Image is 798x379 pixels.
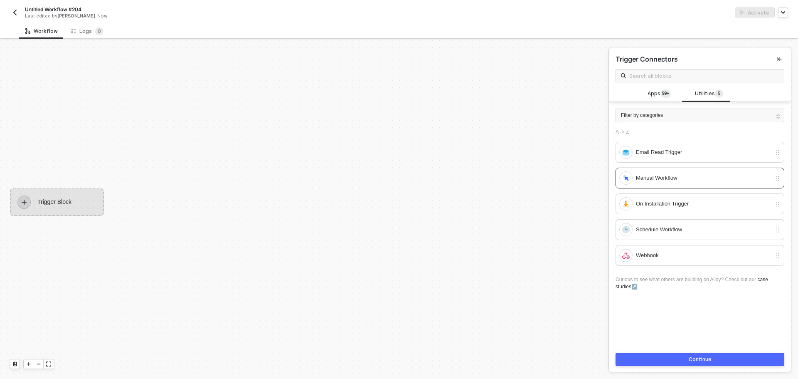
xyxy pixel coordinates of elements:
[616,55,678,64] div: Trigger Connectors
[636,199,771,208] div: On Installation Trigger
[10,188,104,216] div: Trigger Block
[648,89,671,99] span: Apps
[715,89,723,98] sup: 5
[718,90,721,97] span: 5
[622,149,630,156] img: integration-icon
[10,7,20,17] button: back
[46,362,51,367] span: icon-expand
[629,71,779,80] input: Search all blocks
[621,73,626,78] img: search
[774,253,781,259] img: drag
[25,13,380,19] div: Last edited by - Now
[622,226,630,233] img: integration-icon
[616,277,768,290] a: case studies↗
[622,200,630,208] img: integration-icon
[622,174,630,182] img: integration-icon
[636,251,771,260] div: Webhook
[621,111,663,119] span: Filter by categories
[25,28,58,35] div: Workflow
[622,252,630,259] img: integration-icon
[616,129,784,135] div: A -> Z
[735,7,775,17] button: activateActivate
[774,149,781,156] img: drag
[774,227,781,233] img: drag
[26,362,31,367] span: icon-play
[25,6,81,13] span: Untitled Workflow #204
[774,175,781,182] img: drag
[695,89,723,99] span: Utilities
[774,201,781,208] img: drag
[36,362,41,367] span: icon-minus
[636,148,771,157] div: Email Read Trigger
[12,9,18,16] img: back
[57,13,95,19] span: [PERSON_NAME]
[689,356,712,363] div: Continue
[616,353,784,366] button: Continue
[636,173,771,183] div: Manual Workflow
[636,225,771,234] div: Schedule Workflow
[616,271,784,295] div: Curious to see what others are building on Alloy? Check out our
[17,196,31,209] span: icon-play
[777,57,782,62] span: icon-collapse-left
[71,27,103,35] div: Logs
[95,27,103,35] sup: 0
[660,89,671,98] sup: 105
